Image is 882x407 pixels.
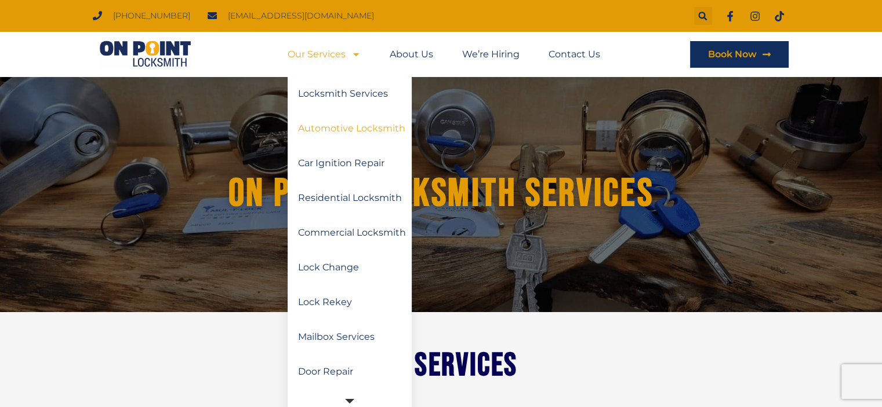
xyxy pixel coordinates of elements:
a: Commercial Locksmith [288,215,412,250]
a: Book Now [690,41,789,68]
a: About Us [390,41,433,68]
a: Automotive Locksmith [288,111,412,146]
a: Door Repair [288,354,412,389]
a: Lock Rekey [288,285,412,320]
a: Locksmith Services [288,76,412,111]
a: Car Ignition Repair [288,146,412,181]
span: [EMAIL_ADDRESS][DOMAIN_NAME] [225,8,374,24]
a: Residential Locksmith [288,181,412,215]
div: Search [694,7,712,25]
span: Book Now [707,50,756,59]
h2: Our Services [117,353,766,379]
a: Mailbox Services [288,320,412,354]
a: We’re Hiring [462,41,520,68]
h1: On Point Locksmith Services [129,172,754,215]
a: Our Services [288,41,361,68]
a: Contact Us [549,41,600,68]
a: Lock Change [288,250,412,285]
nav: Menu [288,41,600,68]
span: [PHONE_NUMBER] [110,8,190,24]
